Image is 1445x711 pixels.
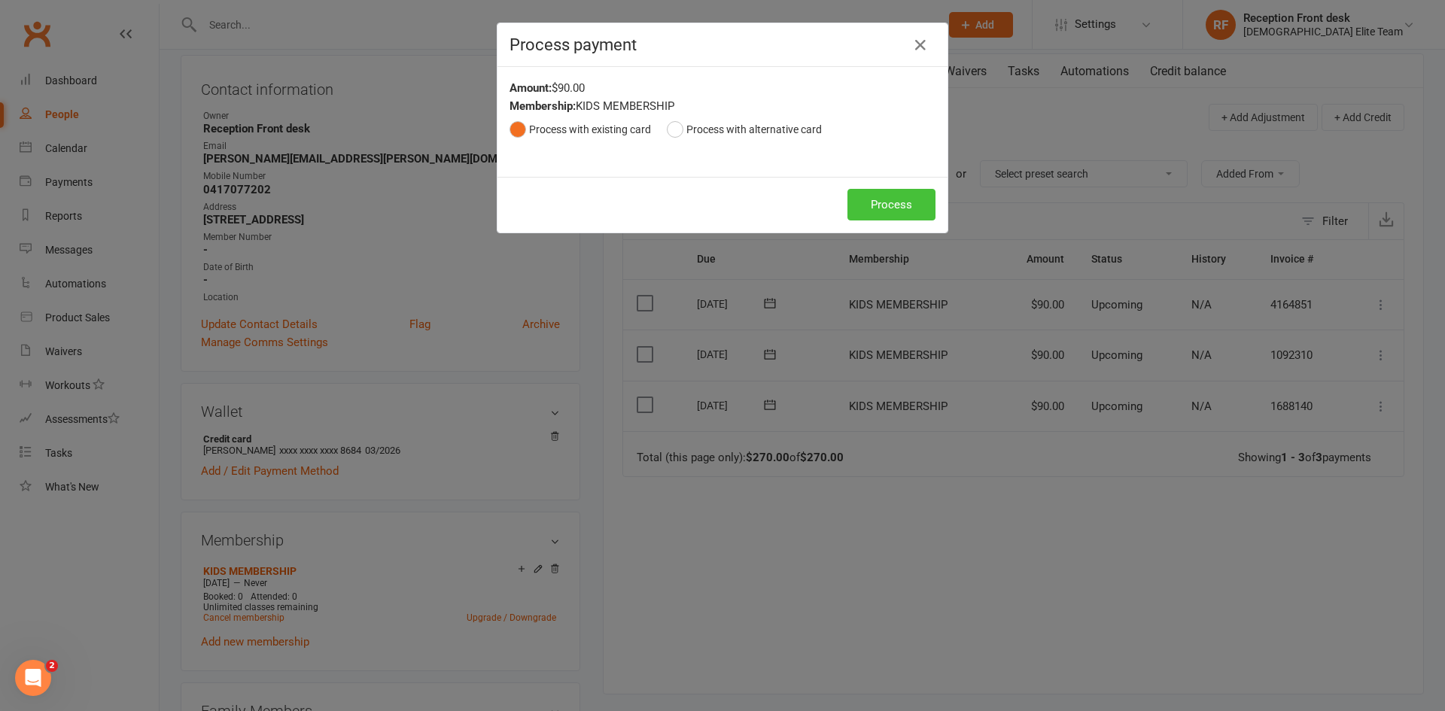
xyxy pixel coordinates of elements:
strong: Membership: [510,99,576,113]
button: Process with existing card [510,115,651,144]
button: Process [847,189,935,220]
button: Close [908,33,932,57]
button: Process with alternative card [667,115,822,144]
div: $90.00 [510,79,935,97]
strong: Amount: [510,81,552,95]
div: KIDS MEMBERSHIP [510,97,935,115]
span: 2 [46,660,58,672]
h4: Process payment [510,35,935,54]
iframe: Intercom live chat [15,660,51,696]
